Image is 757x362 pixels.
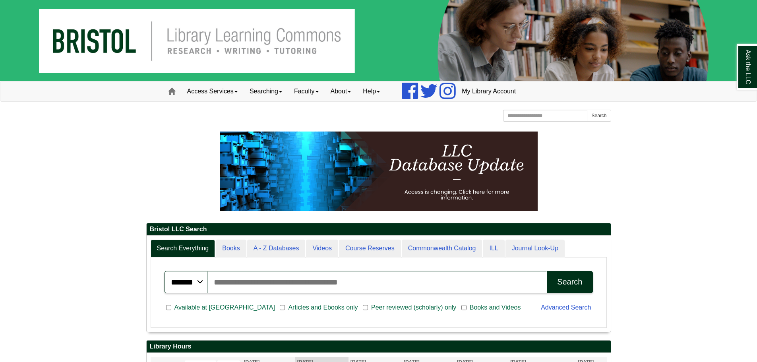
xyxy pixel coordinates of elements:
[285,303,361,312] span: Articles and Ebooks only
[339,240,401,257] a: Course Reserves
[280,304,285,311] input: Articles and Ebooks only
[547,271,592,293] button: Search
[306,240,338,257] a: Videos
[288,81,325,101] a: Faculty
[541,304,591,311] a: Advanced Search
[166,304,171,311] input: Available at [GEOGRAPHIC_DATA]
[483,240,504,257] a: ILL
[171,303,278,312] span: Available at [GEOGRAPHIC_DATA]
[147,341,611,353] h2: Library Hours
[244,81,288,101] a: Searching
[402,240,482,257] a: Commonwealth Catalog
[505,240,565,257] a: Journal Look-Up
[147,223,611,236] h2: Bristol LLC Search
[461,304,467,311] input: Books and Videos
[216,240,246,257] a: Books
[220,132,538,211] img: HTML tutorial
[151,240,215,257] a: Search Everything
[467,303,524,312] span: Books and Videos
[181,81,244,101] a: Access Services
[247,240,306,257] a: A - Z Databases
[325,81,357,101] a: About
[368,303,459,312] span: Peer reviewed (scholarly) only
[557,277,582,287] div: Search
[587,110,611,122] button: Search
[357,81,386,101] a: Help
[456,81,522,101] a: My Library Account
[363,304,368,311] input: Peer reviewed (scholarly) only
